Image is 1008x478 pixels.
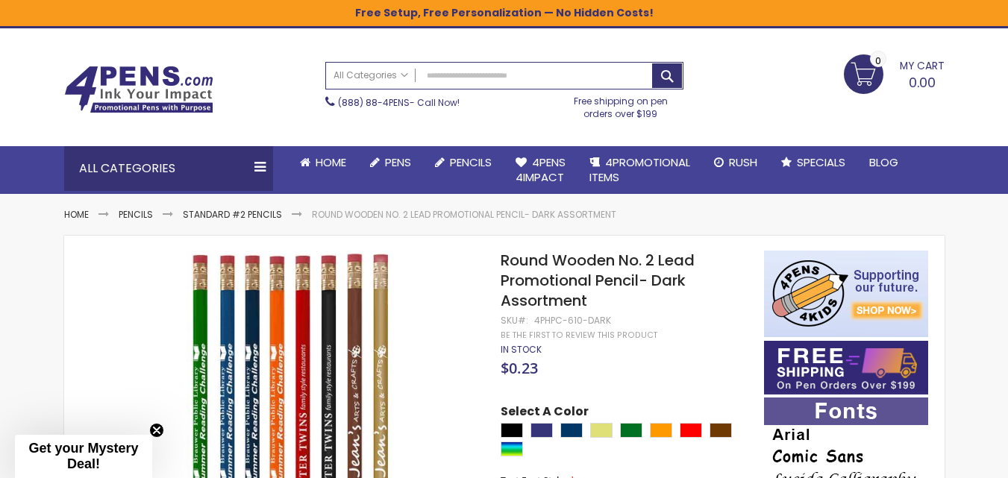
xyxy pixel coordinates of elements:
[501,441,523,456] div: Assorted
[501,343,542,356] span: In stock
[501,330,657,341] a: Be the first to review this product
[312,209,616,221] li: Round Wooden No. 2 Lead Promotional Pencil- Dark Assortment
[590,423,613,438] div: Gold
[558,89,683,119] div: Free shipping on pen orders over $199
[501,358,538,378] span: $0.23
[530,423,553,438] div: Royal Blue
[764,341,928,394] img: Free shipping on orders over $199
[28,441,138,471] span: Get your Mystery Deal!
[764,251,928,337] img: 4pens 4 kids
[577,146,702,195] a: 4PROMOTIONALITEMS
[316,154,346,170] span: Home
[729,154,757,170] span: Rush
[702,146,769,179] a: Rush
[504,146,577,195] a: 4Pens4impact
[338,96,460,109] span: - Call Now!
[288,146,358,179] a: Home
[620,423,642,438] div: Green
[423,146,504,179] a: Pencils
[869,154,898,170] span: Blog
[64,66,213,113] img: 4Pens Custom Pens and Promotional Products
[326,63,416,87] a: All Categories
[501,403,589,424] span: Select A Color
[797,154,845,170] span: Specials
[769,146,857,179] a: Specials
[64,208,89,221] a: Home
[501,423,523,438] div: Black
[534,315,611,327] div: 4PHPC-610-DARK
[857,146,910,179] a: Blog
[358,146,423,179] a: Pens
[501,314,528,327] strong: SKU
[589,154,690,185] span: 4PROMOTIONAL ITEMS
[385,154,411,170] span: Pens
[875,54,881,68] span: 0
[334,69,408,81] span: All Categories
[501,250,695,311] span: Round Wooden No. 2 Lead Promotional Pencil- Dark Assortment
[909,73,936,92] span: 0.00
[516,154,566,185] span: 4Pens 4impact
[650,423,672,438] div: Orange
[119,208,153,221] a: Pencils
[501,344,542,356] div: Availability
[680,423,702,438] div: Red
[149,423,164,438] button: Close teaser
[64,146,273,191] div: All Categories
[560,423,583,438] div: Navy Blue
[844,54,945,92] a: 0.00 0
[338,96,410,109] a: (888) 88-4PENS
[450,154,492,170] span: Pencils
[15,435,152,478] div: Get your Mystery Deal!Close teaser
[710,423,732,438] div: Brown
[183,208,282,221] a: Standard #2 Pencils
